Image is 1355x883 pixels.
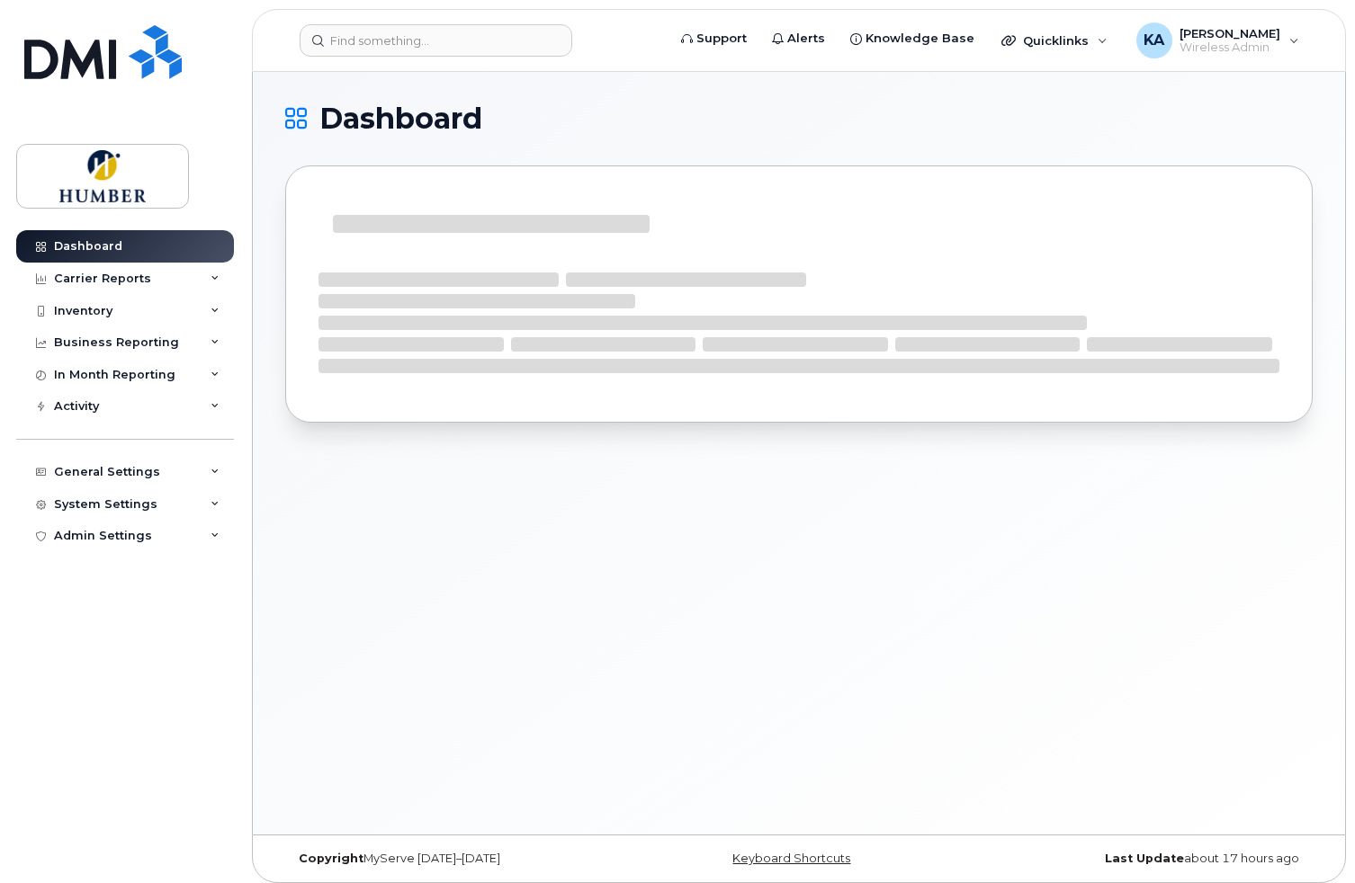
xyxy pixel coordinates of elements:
[285,852,628,866] div: MyServe [DATE]–[DATE]
[1105,852,1184,865] strong: Last Update
[732,852,850,865] a: Keyboard Shortcuts
[299,852,363,865] strong: Copyright
[970,852,1313,866] div: about 17 hours ago
[319,105,482,132] span: Dashboard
